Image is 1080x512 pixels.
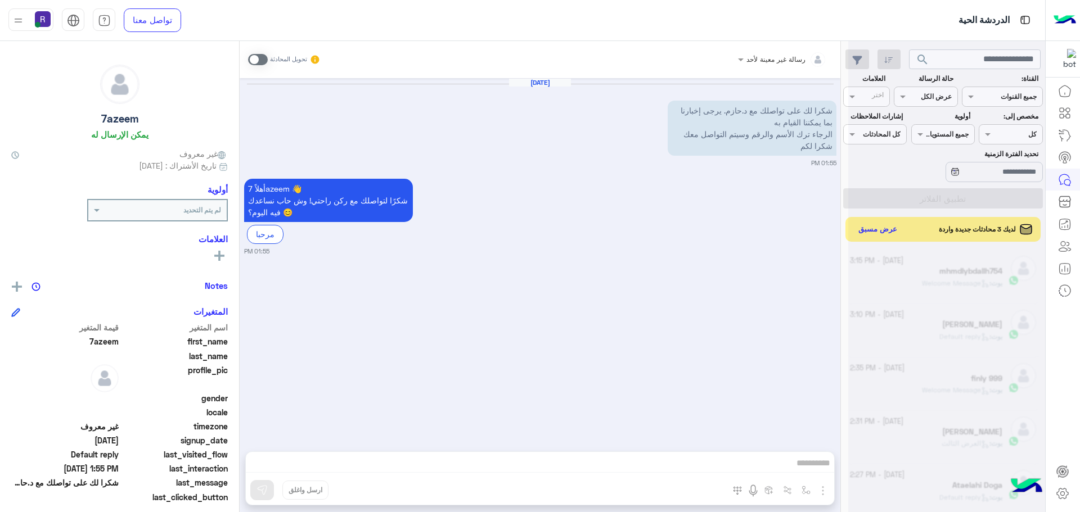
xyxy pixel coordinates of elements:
img: add [12,282,22,292]
span: شكرا لك على تواصلك مع د.حازم. يرجى إخبارنا بما يمكننا القيام به الرجاء ترك الأسم والرقم وسيتم الت... [11,477,119,488]
label: العلامات [844,74,885,84]
a: تواصل معنا [124,8,181,32]
span: last_visited_flow [121,448,228,460]
img: defaultAdmin.png [91,364,119,392]
h6: [DATE] [509,79,571,87]
span: profile_pic [121,364,228,390]
img: Logo [1054,8,1076,32]
button: تطبيق الفلاتر [843,188,1043,209]
h5: 7azeem [101,112,138,125]
span: 2025-09-26T10:55:52.742Z [11,434,119,446]
img: notes [31,282,40,291]
span: null [11,491,119,503]
img: userImage [35,11,51,27]
h6: المتغيرات [193,306,228,316]
a: tab [93,8,115,32]
h6: العلامات [11,234,228,244]
span: غير معروف [11,420,119,432]
span: last_name [121,350,228,362]
span: first_name [121,336,228,347]
span: last_clicked_button [121,491,228,503]
img: tab [98,14,111,27]
span: last_message [121,477,228,488]
span: 2025-09-26T10:55:52.738Z [11,463,119,474]
span: رسالة غير معينة لأحد [746,55,805,64]
img: 322853014244696 [1056,49,1076,69]
h6: Notes [205,280,228,291]
img: hulul-logo.png [1007,467,1046,506]
span: غير معروف [179,148,228,160]
span: اسم المتغير [121,321,228,333]
span: null [11,406,119,418]
p: الدردشة الحية [958,13,1010,28]
span: قيمة المتغير [11,321,119,333]
span: signup_date [121,434,228,446]
small: تحويل المحادثة [270,55,307,64]
img: tab [67,14,80,27]
span: null [11,392,119,404]
span: Default reply [11,448,119,460]
b: لم يتم التحديد [183,206,221,214]
p: 26/9/2025, 1:55 PM [244,179,413,222]
p: 26/9/2025, 1:55 PM [668,101,836,156]
small: 01:55 PM [811,158,836,167]
img: tab [1018,13,1032,27]
div: اختر [872,90,885,103]
small: 01:55 PM [244,247,269,256]
span: locale [121,406,228,418]
div: مرحبا [247,225,283,243]
label: إشارات الملاحظات [844,111,902,121]
span: timezone [121,420,228,432]
h6: أولوية [208,184,228,194]
img: profile [11,13,25,28]
span: تاريخ الأشتراك : [DATE] [139,160,217,171]
div: loading... [937,161,956,180]
span: last_interaction [121,463,228,474]
button: ارسل واغلق [282,481,328,500]
span: 7azeem [11,336,119,347]
img: defaultAdmin.png [101,65,139,103]
h6: يمكن الإرسال له [91,129,148,139]
span: gender [121,392,228,404]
